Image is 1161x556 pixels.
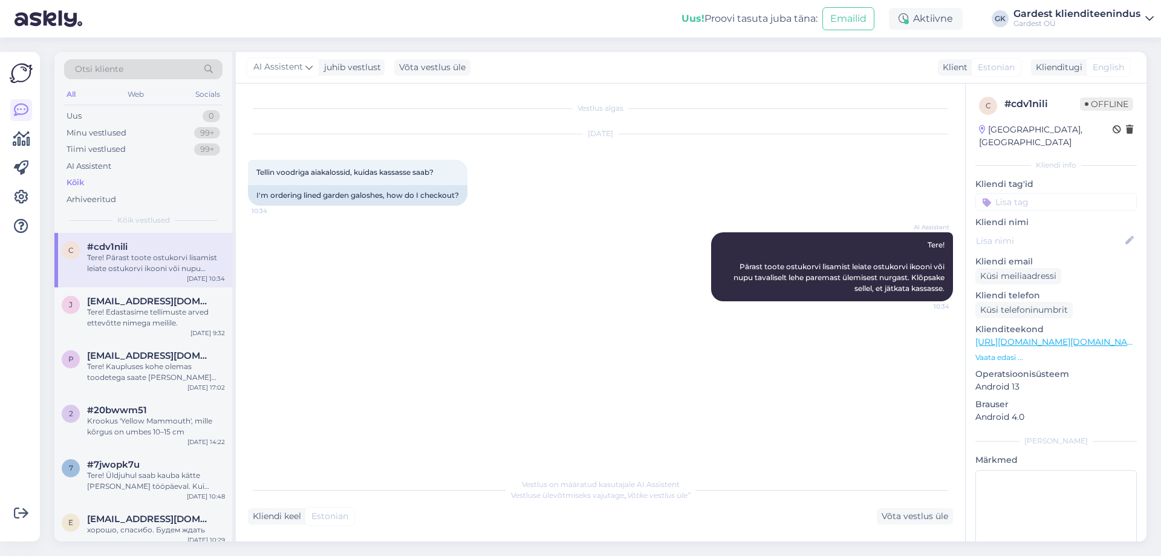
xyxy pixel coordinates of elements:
[69,300,73,309] span: j
[253,61,303,74] span: AI Assistent
[87,296,213,307] span: jaaguphinn@gmail.com
[311,510,348,523] span: Estonian
[1013,9,1140,19] div: Gardest klienditeenindus
[889,8,963,30] div: Aktiivne
[975,302,1073,318] div: Küsi telefoninumbrit
[87,470,225,492] div: Tere! Üldjuhul saab kauba kätte [PERSON_NAME] tööpäeval. Kui tellisite kauba nädalavahetusel, sii...
[87,416,225,437] div: Krookus 'Yellow Mammouth', mille kõrgus on umbes 10–15 cm
[87,361,225,383] div: Tere! Kaupluses kohe olemas toodetega saate [PERSON_NAME] päeval või järgmisel päeval kauba juba ...
[194,143,220,155] div: 99+
[248,128,953,139] div: [DATE]
[511,491,691,500] span: Vestluse ülevõtmiseks vajutage
[68,355,74,364] span: p
[68,518,73,527] span: e
[68,246,74,255] span: c
[975,352,1137,363] p: Vaata edasi ...
[975,398,1137,411] p: Brauser
[975,160,1137,171] div: Kliendi info
[87,405,147,416] span: #20bwwm51
[193,87,223,102] div: Socials
[75,63,123,76] span: Otsi kliente
[904,223,949,232] span: AI Assistent
[319,61,381,74] div: juhib vestlust
[1080,97,1133,111] span: Offline
[67,127,126,139] div: Minu vestlused
[877,508,953,525] div: Võta vestlus üle
[975,336,1143,347] a: [URL][DOMAIN_NAME][DOMAIN_NAME]
[975,178,1137,191] p: Kliendi tag'id
[975,411,1137,424] p: Android 4.0
[252,206,297,215] span: 10:34
[125,87,146,102] div: Web
[978,61,1015,74] span: Estonian
[69,463,73,473] span: 7
[256,168,434,177] span: Tellin voodriga aiakalossid, kuidas kassasse saab?
[248,510,301,523] div: Kliendi keel
[87,241,128,252] span: #cdv1nili
[248,185,467,206] div: I'm ordering lined garden galoshes, how do I checkout?
[187,492,225,501] div: [DATE] 10:48
[10,62,33,85] img: Askly Logo
[87,252,225,274] div: Tere! Pärast toote ostukorvi lisamist leiate ostukorvi ikooni või nupu tavaliselt lehe paremast ü...
[187,535,225,545] div: [DATE] 10:29
[187,437,225,446] div: [DATE] 14:22
[975,323,1137,336] p: Klienditeekond
[904,302,949,311] span: 10:34
[1004,97,1080,111] div: # cdv1nili
[87,459,140,470] span: #7jwopk7u
[1093,61,1124,74] span: English
[975,381,1137,393] p: Android 13
[975,289,1137,302] p: Kliendi telefon
[822,7,874,30] button: Emailid
[938,61,968,74] div: Klient
[87,514,213,525] span: edgar94@bk.ru
[67,194,116,206] div: Arhiveeritud
[976,234,1123,247] input: Lisa nimi
[975,368,1137,381] p: Operatsioonisüsteem
[975,454,1137,466] p: Märkmed
[67,177,84,189] div: Kõik
[187,383,225,392] div: [DATE] 17:02
[394,59,470,76] div: Võta vestlus üle
[194,127,220,139] div: 99+
[87,307,225,329] div: Tere! Edastasime tellimuste arved ettevõtte nimega meilile.
[975,193,1137,211] input: Lisa tag
[248,103,953,114] div: Vestlus algas
[1031,61,1082,74] div: Klienditugi
[190,329,225,338] div: [DATE] 9:32
[522,480,680,489] span: Vestlus on määratud kasutajale AI Assistent
[733,240,946,293] span: Tere! Pärast toote ostukorvi lisamist leiate ostukorvi ikooni või nupu tavaliselt lehe paremast ü...
[87,525,225,535] div: хорошо, спасибо. Будем ждать
[681,13,704,24] b: Uus!
[117,215,170,226] span: Kõik vestlused
[67,160,111,172] div: AI Assistent
[203,110,220,122] div: 0
[64,87,78,102] div: All
[67,143,126,155] div: Tiimi vestlused
[187,274,225,283] div: [DATE] 10:34
[1013,19,1140,28] div: Gardest OÜ
[992,10,1009,27] div: GK
[975,255,1137,268] p: Kliendi email
[681,11,818,26] div: Proovi tasuta juba täna:
[975,216,1137,229] p: Kliendi nimi
[1013,9,1154,28] a: Gardest klienditeenindusGardest OÜ
[69,409,73,418] span: 2
[87,350,213,361] span: pparmson@gmail.com
[975,436,1137,446] div: [PERSON_NAME]
[975,268,1061,284] div: Küsi meiliaadressi
[986,101,991,110] span: c
[979,123,1113,149] div: [GEOGRAPHIC_DATA], [GEOGRAPHIC_DATA]
[67,110,82,122] div: Uus
[624,491,691,500] i: „Võtke vestlus üle”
